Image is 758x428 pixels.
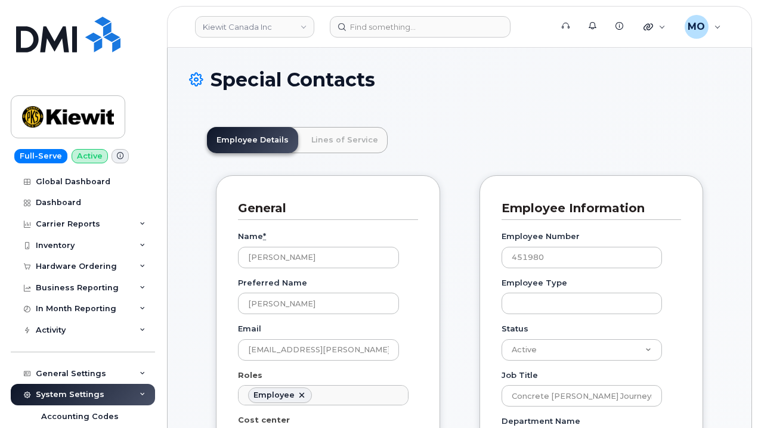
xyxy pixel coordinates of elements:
h3: Employee Information [502,200,673,216]
h1: Special Contacts [189,69,730,90]
a: Employee Details [207,127,298,153]
label: Email [238,323,261,334]
label: Employee Number [502,231,580,242]
label: Name [238,231,266,242]
label: Status [502,323,528,334]
label: Preferred Name [238,277,307,289]
label: Employee Type [502,277,567,289]
label: Roles [238,370,262,381]
label: Department Name [502,415,580,427]
a: Lines of Service [302,127,388,153]
label: Job Title [502,370,538,381]
div: Employee [253,390,295,400]
h3: General [238,200,409,216]
label: Cost center [238,414,290,426]
abbr: required [263,231,266,241]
